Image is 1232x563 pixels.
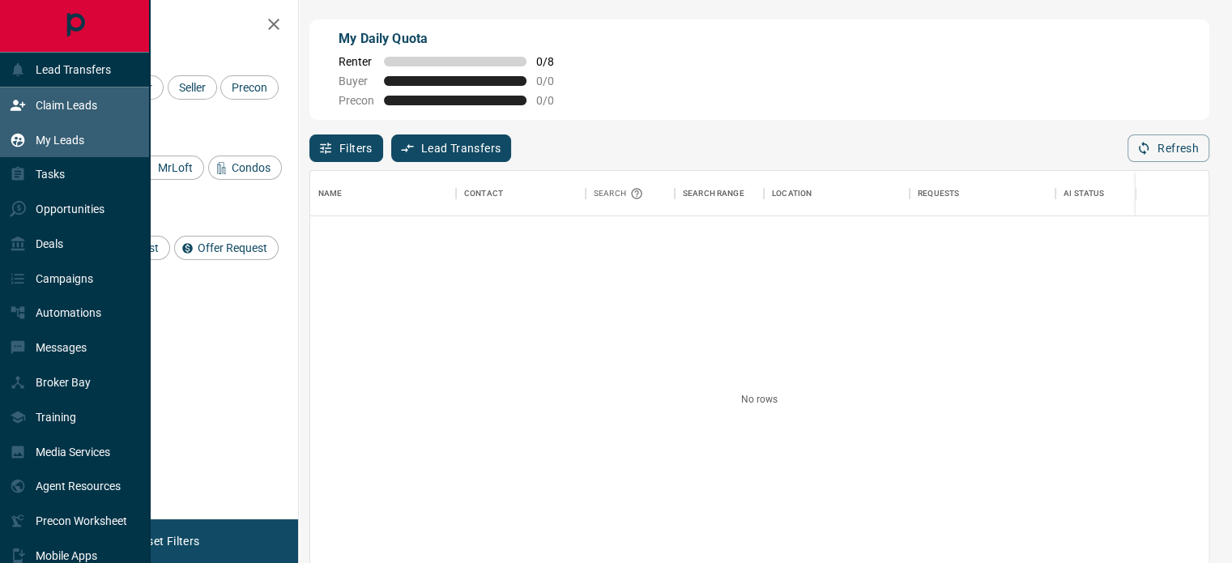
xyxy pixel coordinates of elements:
[208,156,282,180] div: Condos
[226,81,273,94] span: Precon
[220,75,279,100] div: Precon
[536,94,572,107] span: 0 / 0
[772,171,812,216] div: Location
[339,94,374,107] span: Precon
[192,241,273,254] span: Offer Request
[536,55,572,68] span: 0 / 8
[226,161,276,174] span: Condos
[910,171,1055,216] div: Requests
[134,156,204,180] div: MrLoft
[174,236,279,260] div: Offer Request
[391,134,512,162] button: Lead Transfers
[318,171,343,216] div: Name
[464,171,503,216] div: Contact
[675,171,764,216] div: Search Range
[1128,134,1209,162] button: Refresh
[1064,171,1104,216] div: AI Status
[764,171,910,216] div: Location
[52,16,282,36] h2: Filters
[918,171,959,216] div: Requests
[536,75,572,87] span: 0 / 0
[152,161,198,174] span: MrLoft
[339,75,374,87] span: Buyer
[339,29,572,49] p: My Daily Quota
[456,171,586,216] div: Contact
[168,75,217,100] div: Seller
[309,134,383,162] button: Filters
[339,55,374,68] span: Renter
[594,171,647,216] div: Search
[310,171,456,216] div: Name
[173,81,211,94] span: Seller
[123,527,210,555] button: Reset Filters
[683,171,744,216] div: Search Range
